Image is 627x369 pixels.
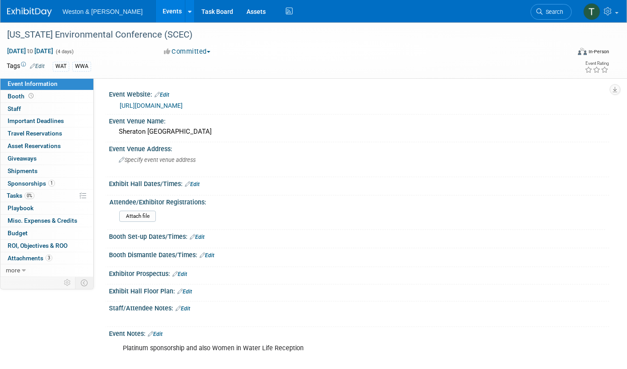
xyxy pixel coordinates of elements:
div: Staff/Attendee Notes: [109,301,609,313]
a: Edit [190,234,205,240]
div: Exhibitor Prospectus: [109,267,609,279]
span: Tasks [7,192,34,199]
span: ROI, Objectives & ROO [8,242,67,249]
div: Event Venue Name: [109,115,609,126]
a: Edit [185,181,200,187]
span: [DATE] [DATE] [7,47,54,55]
span: Staff [8,105,21,112]
span: Travel Reservations [8,130,62,137]
div: Event Website: [109,88,609,99]
a: Budget [0,227,93,239]
div: Platinum sponsorship and also Women in Water Life Reception [117,339,512,366]
div: WWA [72,62,91,71]
div: Sheraton [GEOGRAPHIC_DATA] [116,125,602,139]
span: more [6,267,20,274]
a: Search [531,4,572,20]
a: [URL][DOMAIN_NAME] [120,102,183,109]
div: Exhibit Hall Dates/Times: [109,177,609,189]
span: Event Information [8,80,58,87]
a: Edit [176,305,190,312]
a: Edit [177,288,192,295]
td: Personalize Event Tab Strip [60,277,75,288]
a: Edit [148,331,163,337]
div: Attendee/Exhibitor Registrations: [109,195,605,207]
img: Tiffanie Knobloch [583,3,600,20]
td: Tags [7,61,45,72]
span: 0% [25,192,34,199]
div: Exhibit Hall Floor Plan: [109,284,609,296]
a: Giveaways [0,153,93,165]
span: Asset Reservations [8,142,61,149]
a: Edit [172,271,187,277]
a: Playbook [0,202,93,214]
span: Specify event venue address [119,157,196,163]
span: to [26,47,34,55]
div: Event Notes: [109,327,609,339]
a: Shipments [0,165,93,177]
a: Tasks0% [0,190,93,202]
img: Format-Inperson.png [578,48,587,55]
div: In-Person [588,48,609,55]
a: Travel Reservations [0,127,93,140]
td: Toggle Event Tabs [75,277,94,288]
div: Booth Set-up Dates/Times: [109,230,609,242]
span: Weston & [PERSON_NAME] [63,8,142,15]
div: Event Rating [585,61,609,66]
a: Edit [30,63,45,69]
div: [US_STATE] Environmental Conference (SCEC) [4,27,558,43]
span: Booth [8,93,35,100]
span: 3 [46,254,52,261]
span: Shipments [8,167,38,174]
div: Event Format [520,47,609,60]
span: Misc. Expenses & Credits [8,217,77,224]
a: more [0,264,93,276]
span: Budget [8,229,28,237]
span: Sponsorships [8,180,55,187]
span: Giveaways [8,155,37,162]
img: ExhibitDay [7,8,52,17]
span: (4 days) [55,49,74,55]
a: Edit [155,92,169,98]
a: ROI, Objectives & ROO [0,240,93,252]
a: Event Information [0,78,93,90]
span: 1 [48,180,55,187]
a: Staff [0,103,93,115]
a: Misc. Expenses & Credits [0,215,93,227]
span: Attachments [8,254,52,262]
a: Attachments3 [0,252,93,264]
div: WAT [53,62,69,71]
a: Asset Reservations [0,140,93,152]
a: Sponsorships1 [0,178,93,190]
div: Event Venue Address: [109,142,609,153]
span: Booth not reserved yet [27,93,35,99]
span: Search [543,8,563,15]
span: Playbook [8,204,33,212]
a: Important Deadlines [0,115,93,127]
button: Committed [161,47,214,56]
div: Booth Dismantle Dates/Times: [109,248,609,260]
a: Booth [0,90,93,102]
a: Edit [200,252,214,259]
span: Important Deadlines [8,117,64,124]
